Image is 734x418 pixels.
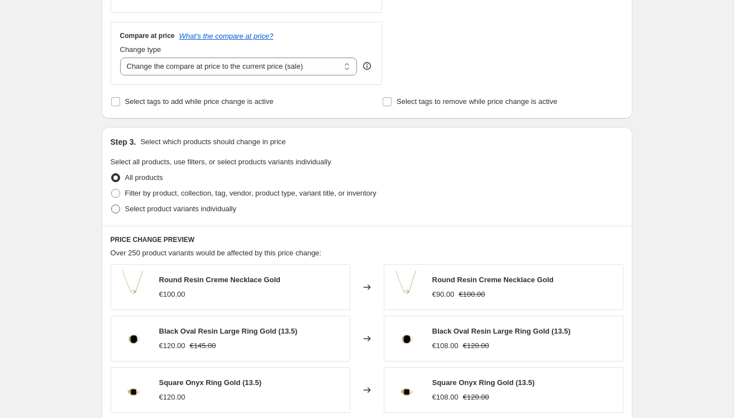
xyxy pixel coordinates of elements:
[432,340,459,351] div: €108.00
[159,327,298,335] span: Black Oval Resin Large Ring Gold (13.5)
[117,373,150,407] img: MG_1554_80x.jpg
[361,60,373,72] div: help
[432,378,535,387] span: Square Onyx Ring Gold (13.5)
[159,378,261,387] span: Square Onyx Ring Gold (13.5)
[125,97,274,106] span: Select tags to add while price change is active
[117,322,150,355] img: MG_1498_80x.jpg
[459,289,485,300] strike: €100.00
[159,289,185,300] div: €100.00
[111,136,136,148] h2: Step 3.
[432,275,554,284] span: Round Resin Creme Necklace Gold
[432,327,571,335] span: Black Oval Resin Large Ring Gold (13.5)
[159,340,185,351] div: €120.00
[179,32,274,40] button: What's the compare at price?
[111,235,623,244] h6: PRICE CHANGE PREVIEW
[390,322,423,355] img: MG_1498_80x.jpg
[390,270,423,304] img: MG_1813_80x.jpg
[463,340,489,351] strike: €120.00
[159,392,185,403] div: €120.00
[432,289,455,300] div: €90.00
[190,340,216,351] strike: €145.00
[397,97,557,106] span: Select tags to remove while price change is active
[117,270,150,304] img: MG_1813_80x.jpg
[111,249,322,257] span: Over 250 product variants would be affected by this price change:
[159,275,280,284] span: Round Resin Creme Necklace Gold
[120,45,161,54] span: Change type
[463,392,489,403] strike: €120.00
[111,158,331,166] span: Select all products, use filters, or select products variants individually
[432,392,459,403] div: €108.00
[125,189,376,197] span: Filter by product, collection, tag, vendor, product type, variant title, or inventory
[390,373,423,407] img: MG_1554_80x.jpg
[120,31,175,40] h3: Compare at price
[125,173,163,182] span: All products
[125,205,236,213] span: Select product variants individually
[140,136,285,148] p: Select which products should change in price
